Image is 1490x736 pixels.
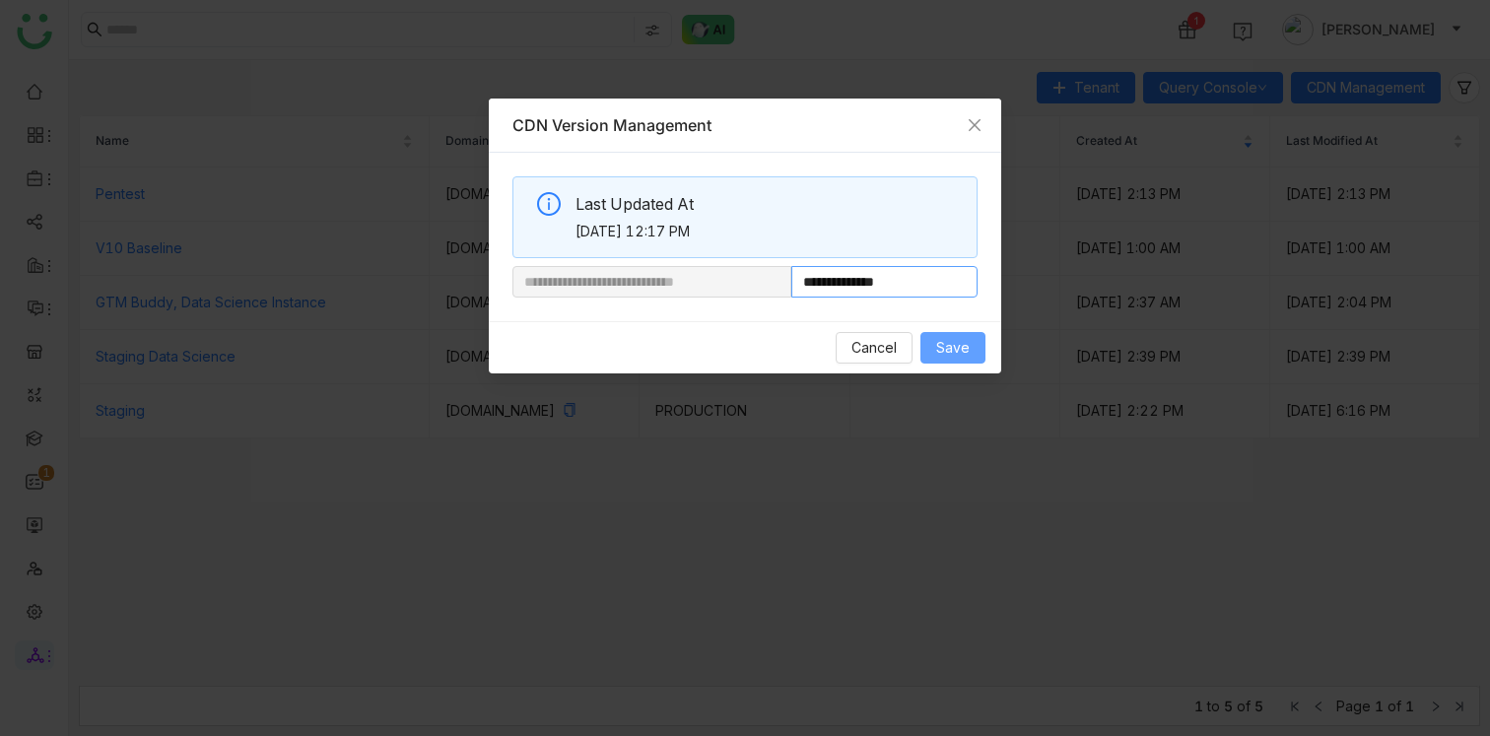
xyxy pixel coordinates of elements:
[948,99,1001,152] button: Close
[920,332,985,364] button: Save
[851,337,897,359] span: Cancel
[836,332,913,364] button: Cancel
[512,114,978,136] div: CDN Version Management
[576,192,962,217] span: Last Updated At
[576,221,962,242] span: [DATE] 12:17 PM
[936,337,970,359] span: Save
